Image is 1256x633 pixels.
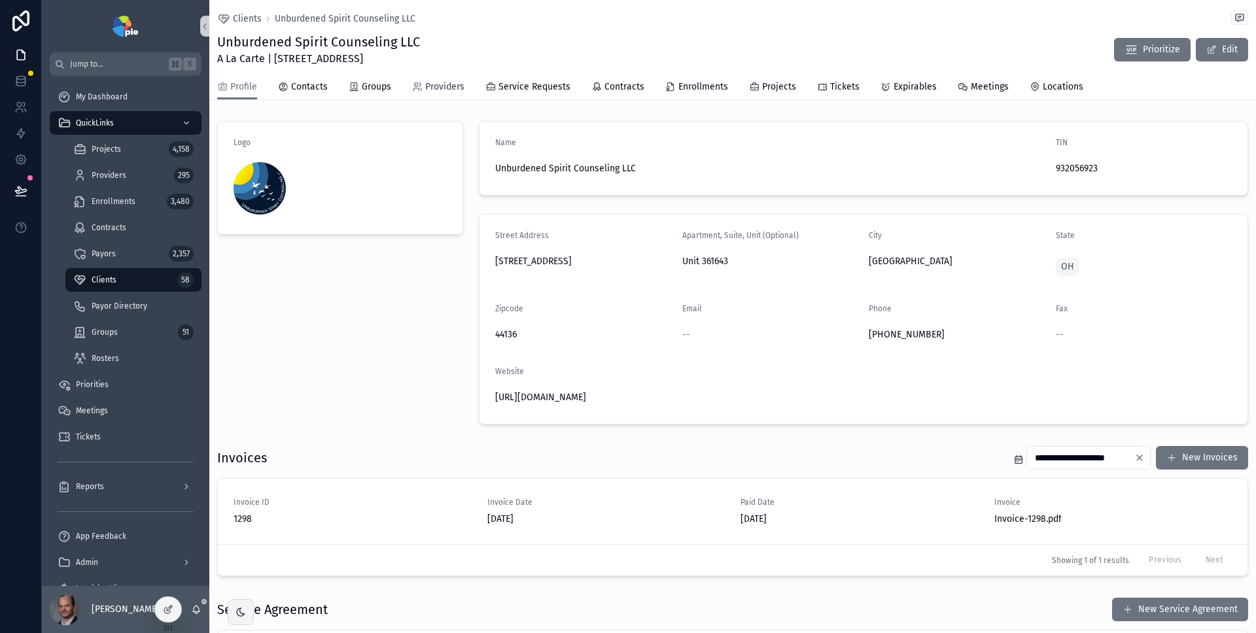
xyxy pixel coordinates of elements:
span: Tickets [830,80,860,94]
span: Clients [233,12,262,26]
span: Clients [92,275,116,285]
a: Groups51 [65,320,201,344]
span: Priorities [76,379,109,390]
div: 58 [177,272,194,288]
span: .pdf [1046,513,1062,526]
a: Enrollments3,480 [65,190,201,213]
a: Contracts [65,216,201,239]
span: [URL][DOMAIN_NAME] [495,391,672,404]
a: New Service Agreement [1112,598,1248,621]
span: Service Requests [498,80,570,94]
p: [PERSON_NAME] [92,603,160,616]
span: My Dashboard [76,92,128,102]
a: Projects4,158 [65,137,201,161]
span: Groups [362,80,391,94]
span: Enrollments [92,196,135,207]
span: Zipcode [495,304,523,313]
a: Projects [749,75,796,101]
span: Rosters [92,353,119,364]
span: Contracts [604,80,644,94]
a: OH [1056,258,1079,276]
span: Phone [869,304,892,313]
a: Payors2,357 [65,242,201,265]
h1: Unburdened Spirit Counseling LLC [217,33,420,51]
a: Expirables [881,75,937,101]
a: Profile [217,75,257,100]
span: Meetings [76,405,108,416]
span: Unit 361643 [682,255,859,268]
span: State [1056,231,1075,240]
span: A La Carte | [STREET_ADDRESS] [217,51,420,67]
span: Reports [76,481,104,492]
span: Invoicing Views [76,583,131,594]
span: [STREET_ADDRESS] [495,255,672,268]
img: App logo [113,16,138,37]
a: Clients [217,12,262,26]
span: Profile [230,80,257,94]
span: Apartment, Suite, Unit (Optional) [682,231,799,240]
span: -- [682,328,690,341]
a: App Feedback [50,524,201,548]
span: Website [495,367,524,376]
span: City [869,231,882,240]
a: Priorities [50,373,201,396]
div: 4,158 [169,141,194,157]
span: Unburdened Spirit Counseling LLC [495,162,1045,175]
a: QuickLinks [50,111,201,135]
a: Clients58 [65,268,201,292]
div: 2,357 [169,246,194,262]
a: Payor Directory [65,294,201,318]
a: Admin [50,551,201,574]
a: Locations [1030,75,1083,101]
button: Jump to...K [50,52,201,76]
span: Logo [234,138,251,147]
span: Providers [425,80,464,94]
span: Paid Date [741,497,979,507]
span: Locations [1043,80,1083,94]
span: Admin [76,557,98,568]
a: Providers295 [65,163,201,187]
span: Projects [762,80,796,94]
span: OH [1061,260,1074,273]
button: Clear [1134,453,1150,463]
span: [GEOGRAPHIC_DATA] [869,255,1045,268]
span: [DATE] [741,513,979,526]
a: Invoice ID1298Invoice Date[DATE]Paid Date[DATE]InvoiceInvoice-1298.pdf [218,479,1247,544]
div: 295 [174,167,194,183]
span: 932056923 [1056,162,1232,175]
span: Enrollments [678,80,728,94]
img: unburdened-spirit-logo.webp [234,162,286,214]
button: Prioritize [1114,38,1191,61]
span: Email [682,304,702,313]
a: Rosters [65,347,201,370]
span: Tickets [76,432,101,442]
a: My Dashboard [50,85,201,109]
span: Payor Directory [92,301,147,311]
span: K [184,59,195,69]
a: Groups [349,75,391,101]
span: Contracts [92,222,126,233]
span: TIN [1056,138,1068,147]
div: 51 [178,324,194,340]
h1: Service Agreement [217,600,328,619]
span: QuickLinks [76,118,114,128]
a: Contacts [278,75,328,101]
span: Invoice-1298 [994,513,1046,526]
span: -- [1056,328,1064,341]
span: Expirables [894,80,937,94]
a: Tickets [50,425,201,449]
a: Tickets [817,75,860,101]
button: New Invoices [1156,446,1248,470]
a: Invoicing Views [50,577,201,600]
span: Fax [1056,304,1068,313]
a: Reports [50,475,201,498]
span: Groups [92,327,118,337]
span: Prioritize [1143,43,1180,56]
div: 3,480 [167,194,194,209]
span: Street Address [495,231,549,240]
a: Unburdened Spirit Counseling LLC [275,12,415,26]
a: Providers [412,75,464,101]
span: Name [495,138,516,147]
